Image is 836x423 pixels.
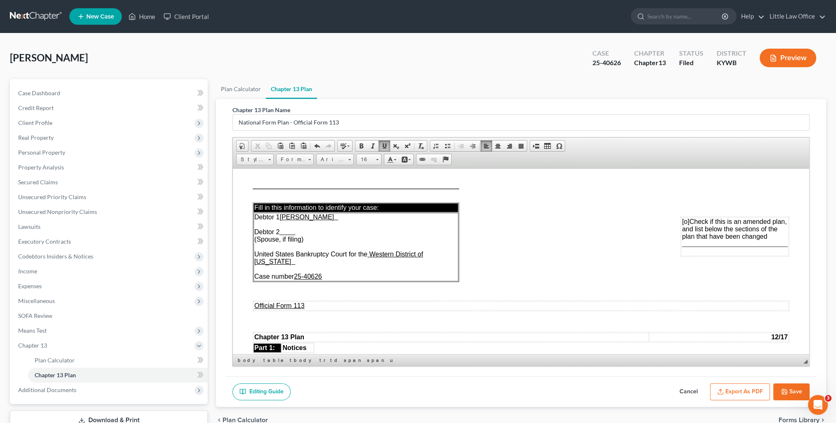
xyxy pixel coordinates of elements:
a: Paste from Word [298,141,309,151]
a: Superscript [402,141,413,151]
span: Real Property [18,134,54,141]
a: Unsecured Priority Claims [12,190,208,204]
a: Undo [311,141,323,151]
a: u element [388,356,393,364]
span: Unsecured Nonpriority Claims [18,208,97,215]
span: 16 [357,154,373,165]
div: Status [679,49,703,58]
a: Increase Indent [467,141,478,151]
div: Filed [679,58,703,68]
iframe: Intercom live chat [808,395,828,415]
a: Arial [316,154,354,165]
a: SOFA Review [12,308,208,323]
span: [PERSON_NAME] [10,52,88,63]
span: Miscellaneous [18,297,55,304]
a: Spell Checker [338,141,352,151]
a: Center [492,141,504,151]
span: Income [18,268,37,275]
a: Insert/Remove Bulleted List [442,141,453,151]
a: Justify [515,141,527,151]
a: span element [365,356,388,364]
span: Arial [317,154,346,165]
a: Bold [355,141,367,151]
a: Chapter 13 Plan [28,368,208,383]
a: Redo [323,141,334,151]
a: Remove Format [415,141,427,151]
span: 3 [825,395,831,402]
span: 13 [658,59,666,66]
button: Export as PDF [710,383,770,401]
a: Insert Page Break for Printing [530,141,542,151]
span: Styles [237,154,265,165]
a: Subscript [390,141,402,151]
a: Align Right [504,141,515,151]
a: Link [417,154,428,165]
div: KYWB [717,58,746,68]
button: Cancel [670,383,707,401]
a: Credit Report [12,101,208,115]
label: Chapter 13 Plan Name [232,106,290,114]
a: Text Color [384,154,399,165]
span: Additional Documents [18,386,76,393]
a: Plan Calculator [216,79,266,99]
a: Insert Special Character [553,141,565,151]
span: New Case [86,14,114,20]
a: Executory Contracts [12,234,208,249]
a: Editing Guide [232,383,291,401]
a: Insert/Remove Numbered List [430,141,442,151]
span: SOFA Review [18,312,52,319]
span: Case Dashboard [18,89,60,96]
input: Search by name... [647,9,723,24]
span: Format [277,154,306,165]
div: Case [592,49,621,58]
a: Document Properties [237,141,248,151]
span: Unsecured Priority Claims [18,193,86,200]
a: Align Left [481,141,492,151]
a: tbody element [288,356,317,364]
a: 16 [356,154,381,165]
a: Unlink [428,154,440,165]
div: District [717,49,746,58]
a: Background Color [399,154,413,165]
iframe: Rich Text Editor, document-ckeditor [233,169,809,354]
span: Lawsuits [18,223,40,230]
a: Secured Claims [12,175,208,190]
span: Personal Property [18,149,65,156]
div: Chapter [634,49,666,58]
a: Copy [263,141,275,151]
span: Chapter 13 Plan [35,371,76,378]
span: Expenses [18,282,42,289]
a: table element [262,356,287,364]
a: Unsecured Nonpriority Claims [12,204,208,219]
a: Little Law Office [765,9,826,24]
span: Client Profile [18,119,52,126]
a: Italic [367,141,379,151]
a: Home [124,9,159,24]
div: Chapter [634,58,666,68]
span: Property Analysis [18,164,64,171]
a: Paste [275,141,286,151]
a: Plan Calculator [28,353,208,368]
a: Chapter 13 Plan [266,79,317,99]
a: td element [329,356,341,364]
a: Lawsuits [12,219,208,234]
button: Preview [760,49,816,67]
a: Client Portal [159,9,213,24]
span: Credit Report [18,104,54,111]
a: span element [342,356,365,364]
a: Case Dashboard [12,86,208,101]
